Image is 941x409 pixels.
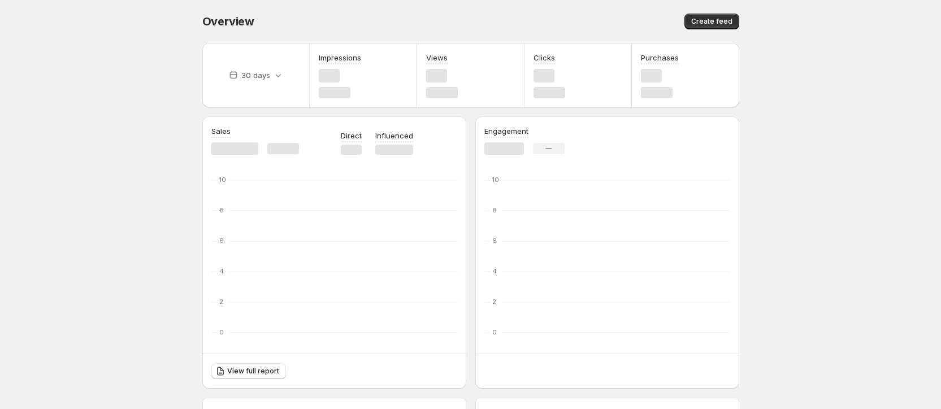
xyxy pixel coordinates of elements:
text: 0 [219,328,224,336]
text: 2 [219,298,223,306]
p: 30 days [241,69,270,81]
span: Create feed [691,17,732,26]
h3: Impressions [319,52,361,63]
p: Influenced [375,130,413,141]
h3: Purchases [641,52,679,63]
button: Create feed [684,14,739,29]
text: 0 [492,328,497,336]
p: Direct [341,130,362,141]
h3: Engagement [484,125,528,137]
text: 6 [492,237,497,245]
text: 10 [219,176,226,184]
text: 10 [492,176,499,184]
span: Overview [202,15,254,28]
h3: Views [426,52,448,63]
span: View full report [227,367,279,376]
text: 2 [492,298,496,306]
text: 8 [492,206,497,214]
h3: Sales [211,125,231,137]
h3: Clicks [534,52,555,63]
text: 4 [492,267,497,275]
text: 6 [219,237,224,245]
text: 4 [219,267,224,275]
text: 8 [219,206,224,214]
a: View full report [211,363,286,379]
